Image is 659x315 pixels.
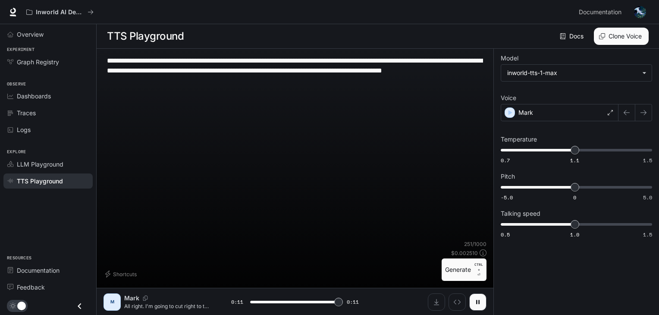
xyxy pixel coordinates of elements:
a: Documentation [3,263,93,278]
span: 0 [573,194,576,201]
span: Documentation [579,7,621,18]
button: Download audio [428,293,445,311]
span: Dashboards [17,91,51,101]
p: CTRL + [474,262,483,272]
span: LLM Playground [17,160,63,169]
p: Inworld AI Demos [36,9,84,16]
span: Overview [17,30,44,39]
span: TTS Playground [17,176,63,186]
p: Pitch [501,173,515,180]
button: Inspect [449,293,466,311]
span: 0.5 [501,231,510,238]
p: Model [501,55,518,61]
div: inworld-tts-1-max [501,65,652,81]
span: 0:11 [231,298,243,306]
a: TTS Playground [3,173,93,189]
span: 1.0 [570,231,579,238]
button: Copy Voice ID [139,296,151,301]
p: Voice [501,95,516,101]
span: 0:11 [347,298,359,306]
button: User avatar [631,3,649,21]
p: Talking speed [501,211,540,217]
p: $ 0.002510 [451,249,478,257]
button: Shortcuts [104,267,140,281]
p: ⏎ [474,262,483,277]
span: Traces [17,108,36,117]
a: Logs [3,122,93,137]
span: 1.1 [570,157,579,164]
h1: TTS Playground [107,28,184,45]
p: Temperature [501,136,537,142]
span: Graph Registry [17,57,59,66]
span: -5.0 [501,194,513,201]
a: Dashboards [3,88,93,104]
span: Logs [17,125,31,134]
img: User avatar [634,6,646,18]
a: Overview [3,27,93,42]
a: LLM Playground [3,157,93,172]
button: Clone Voice [594,28,649,45]
a: Graph Registry [3,54,93,69]
span: 0.7 [501,157,510,164]
a: Traces [3,105,93,120]
p: Mark [124,294,139,302]
button: All workspaces [22,3,97,21]
span: Feedback [17,283,45,292]
a: Feedback [3,280,93,295]
div: inworld-tts-1-max [507,69,638,77]
span: Dark mode toggle [17,301,26,310]
a: Docs [558,28,587,45]
p: 251 / 1000 [464,240,486,248]
p: Mark [518,108,533,117]
button: GenerateCTRL +⏎ [442,258,486,281]
span: 1.5 [643,231,652,238]
button: Close drawer [70,297,89,315]
span: Documentation [17,266,60,275]
a: Documentation [575,3,628,21]
p: All right. I'm going to cut right to the chase. I would like it if you would subscribe i want to ... [124,302,210,310]
span: 1.5 [643,157,652,164]
div: M [105,295,119,309]
span: 5.0 [643,194,652,201]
